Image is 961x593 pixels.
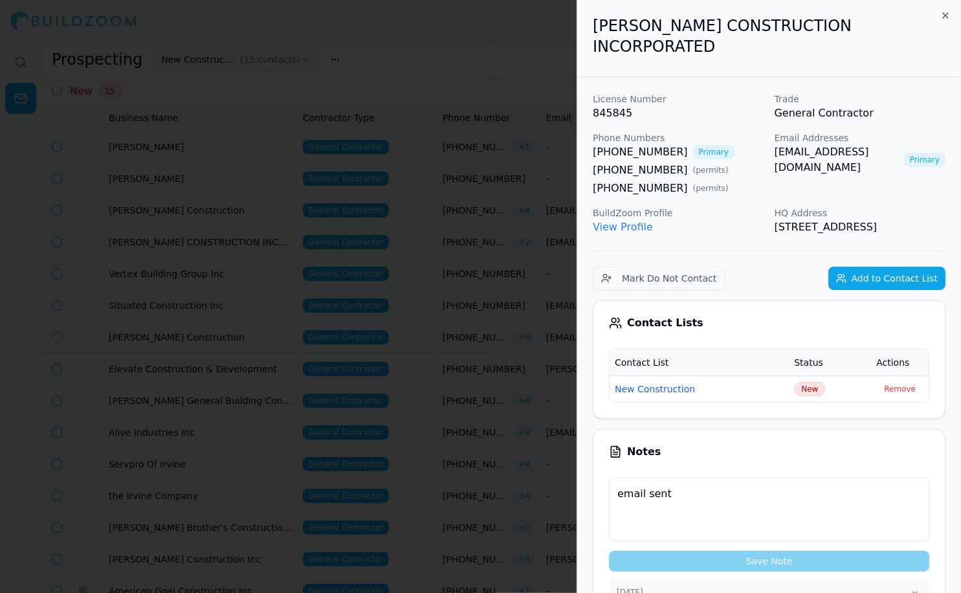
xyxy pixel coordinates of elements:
[609,445,929,458] div: Notes
[609,317,929,330] div: Contact Lists
[693,183,729,194] span: ( permits )
[775,106,946,121] p: General Contractor
[794,382,825,396] span: Click to update status
[615,383,695,396] button: New Construction
[775,219,946,235] p: [STREET_ADDRESS]
[593,267,725,290] button: Mark Do Not Contact
[775,207,946,219] p: HQ Address
[593,93,764,106] p: License Number
[789,350,871,375] th: Status
[904,153,945,167] span: Primary
[593,16,945,57] h2: [PERSON_NAME] CONSTRUCTION INCORPORATED
[828,267,945,290] button: Add to Contact List
[871,350,929,375] th: Actions
[593,106,764,121] p: 845845
[593,207,764,219] p: BuildZoom Profile
[593,144,688,160] a: [PHONE_NUMBER]
[775,131,946,144] p: Email Addresses
[693,145,735,159] span: Primary
[794,382,825,396] button: New
[693,165,729,175] span: ( permits )
[593,181,688,196] a: [PHONE_NUMBER]
[775,144,899,175] a: [EMAIL_ADDRESS][DOMAIN_NAME]
[775,93,946,106] p: Trade
[593,221,653,233] a: View Profile
[610,350,789,375] th: Contact List
[593,162,688,178] a: [PHONE_NUMBER]
[593,131,764,144] p: Phone Numbers
[876,381,923,397] button: Remove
